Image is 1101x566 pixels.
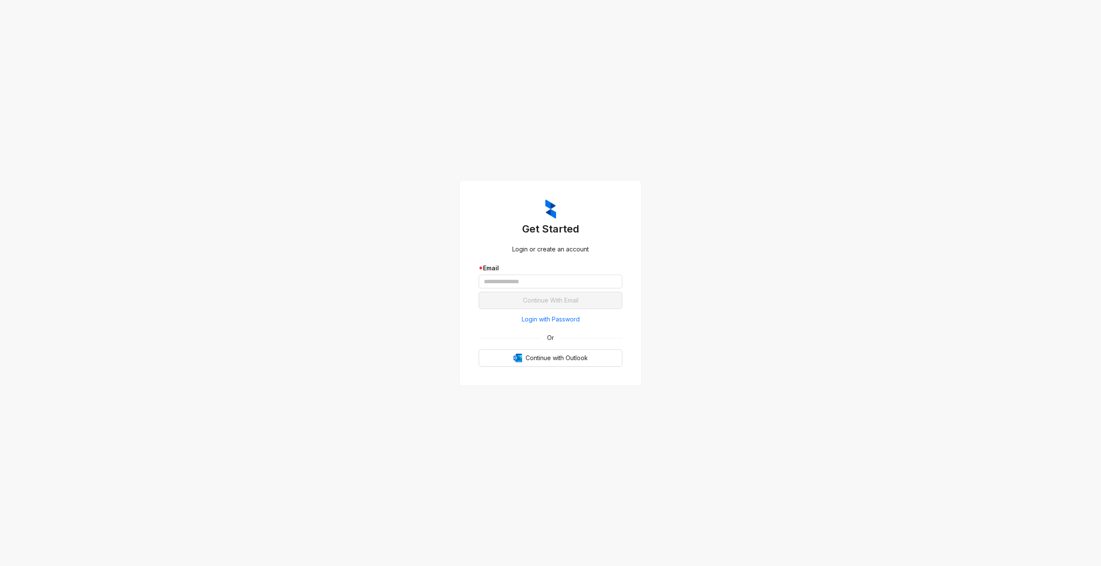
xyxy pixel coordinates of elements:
h3: Get Started [479,222,622,236]
button: Continue With Email [479,292,622,309]
img: ZumaIcon [545,199,556,219]
button: OutlookContinue with Outlook [479,349,622,367]
button: Login with Password [479,312,622,326]
span: Login with Password [522,315,580,324]
div: Login or create an account [479,245,622,254]
span: Or [541,333,560,343]
div: Email [479,263,622,273]
span: Continue with Outlook [526,353,588,363]
img: Outlook [514,354,522,362]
